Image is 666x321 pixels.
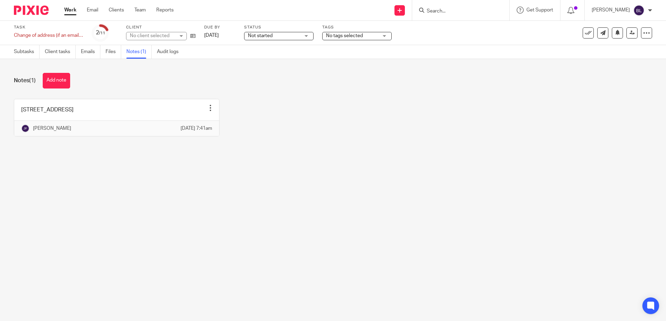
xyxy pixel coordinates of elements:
[81,45,100,59] a: Emails
[248,33,273,38] span: Not started
[106,45,121,59] a: Files
[633,5,644,16] img: svg%3E
[14,32,83,39] div: Change of address (if an email address only need Pixie and Quickbooks)
[14,6,49,15] img: Pixie
[204,25,235,30] label: Due by
[29,78,36,83] span: (1)
[157,45,184,59] a: Audit logs
[181,125,212,132] p: [DATE] 7:41am
[14,77,36,84] h1: Notes
[21,124,30,133] img: svg%3E
[14,25,83,30] label: Task
[109,7,124,14] a: Clients
[87,7,98,14] a: Email
[33,125,71,132] p: [PERSON_NAME]
[426,8,489,15] input: Search
[322,25,392,30] label: Tags
[96,29,105,37] div: 2
[326,33,363,38] span: No tags selected
[244,25,314,30] label: Status
[126,45,152,59] a: Notes (1)
[156,7,174,14] a: Reports
[99,31,105,35] small: /11
[45,45,76,59] a: Client tasks
[43,73,70,88] button: Add note
[126,25,195,30] label: Client
[64,7,76,14] a: Work
[14,45,40,59] a: Subtasks
[130,32,175,39] div: No client selected
[134,7,146,14] a: Team
[592,7,630,14] p: [PERSON_NAME]
[526,8,553,12] span: Get Support
[204,33,219,38] span: [DATE]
